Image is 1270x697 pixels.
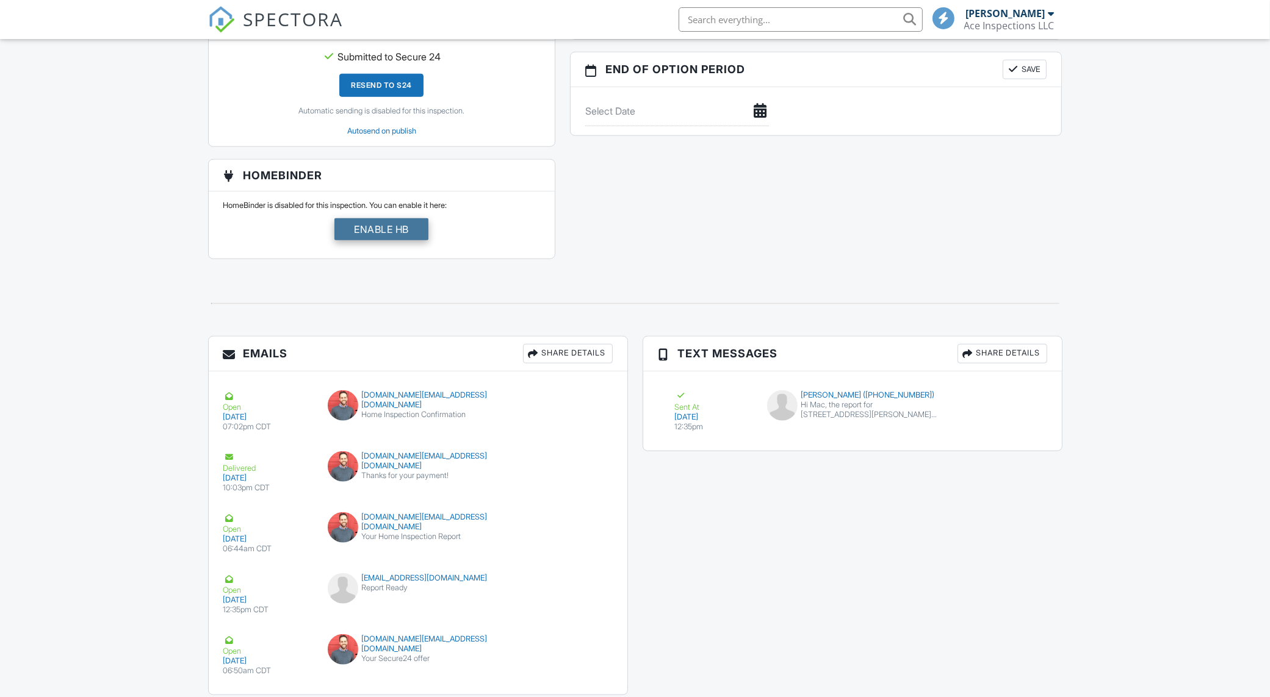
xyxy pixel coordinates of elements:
[767,390,798,421] img: default-user-f0147aede5fd5fa78ca7ade42f37bd4542148d508eef1c3d3ea960f66861d68b.jpg
[966,7,1045,20] div: [PERSON_NAME]
[339,74,424,106] a: Resend to S24
[328,573,508,583] div: [EMAIL_ADDRESS][DOMAIN_NAME]
[334,218,428,249] a: Enable HB
[209,502,627,563] a: Open [DATE] 06:44am CDT [DOMAIN_NAME][EMAIL_ADDRESS][DOMAIN_NAME] Your Home Inspection Report
[223,201,540,210] p: HomeBinder is disabled for this inspection. You can enable it here:
[223,473,314,483] div: [DATE]
[223,534,314,544] div: [DATE]
[328,471,508,481] div: Thanks for your payment!
[223,390,314,412] div: Open
[209,160,555,191] h3: HomeBinder
[767,390,937,400] div: [PERSON_NAME] ([PHONE_NUMBER])
[679,7,923,32] input: Search everything...
[328,512,508,532] div: [DOMAIN_NAME][EMAIL_ADDRESS][DOMAIN_NAME]
[209,624,627,685] a: Open [DATE] 06:50am CDT [DOMAIN_NAME][EMAIL_ADDRESS][DOMAIN_NAME] Your Secure24 offer
[223,656,314,666] div: [DATE]
[209,563,627,624] a: Open [DATE] 12:35pm CDT [EMAIL_ADDRESS][DOMAIN_NAME] Report Ready
[675,412,753,422] div: [DATE]
[328,532,508,542] div: Your Home Inspection Report
[209,337,627,371] h3: Emails
[675,390,753,412] div: Sent At
[328,410,508,420] div: Home Inspection Confirmation
[328,512,358,543] img: jpeg
[958,344,1047,363] div: Share Details
[334,218,428,240] div: Enable HB
[223,422,314,432] div: 07:02pm CDT
[585,96,769,126] input: Select Date
[208,16,344,42] a: SPECTORA
[223,634,314,656] div: Open
[605,61,745,77] span: End of Option Period
[328,390,358,421] img: jpeg
[328,634,508,654] div: [DOMAIN_NAME][EMAIL_ADDRESS][DOMAIN_NAME]
[643,337,1062,371] h3: Text Messages
[244,6,344,32] span: SPECTORA
[347,126,416,135] a: Autosend on publish
[223,544,314,554] div: 06:44am CDT
[328,583,508,593] div: Report Ready
[328,634,358,665] img: jpeg
[298,106,464,116] a: Automatic sending is disabled for this inspection.
[523,344,613,363] div: Share Details
[223,595,314,605] div: [DATE]
[328,573,358,604] img: default-user-f0147aede5fd5fa78ca7ade42f37bd4542148d508eef1c3d3ea960f66861d68b.jpg
[328,654,508,663] div: Your Secure24 offer
[675,422,753,432] div: 12:35pm
[208,6,235,33] img: The Best Home Inspection Software - Spectora
[223,605,314,615] div: 12:35pm CDT
[223,483,314,493] div: 10:03pm CDT
[328,451,508,471] div: [DOMAIN_NAME][EMAIL_ADDRESS][DOMAIN_NAME]
[209,441,627,502] a: Delivered [DATE] 10:03pm CDT [DOMAIN_NAME][EMAIL_ADDRESS][DOMAIN_NAME] Thanks for your payment!
[964,20,1055,32] div: Ace Inspections LLC
[223,512,314,534] div: Open
[223,451,314,473] div: Delivered
[223,412,314,422] div: [DATE]
[223,666,314,676] div: 06:50am CDT
[209,381,627,441] a: Open [DATE] 07:02pm CDT [DOMAIN_NAME][EMAIL_ADDRESS][DOMAIN_NAME] Home Inspection Confirmation
[339,74,424,97] div: Resend to S24
[216,50,547,63] div: Submitted to Secure 24
[328,451,358,482] img: jpeg
[801,400,937,420] div: Hi Mac, the report for [STREET_ADDRESS][PERSON_NAME] is ready: [URL][DOMAIN_NAME] - [PERSON_NAME]...
[1003,60,1047,79] button: Save
[328,390,508,410] div: [DOMAIN_NAME][EMAIL_ADDRESS][DOMAIN_NAME]
[223,573,314,595] div: Open
[658,381,1047,441] a: Sent At [DATE] 12:35pm [PERSON_NAME] ([PHONE_NUMBER]) Hi Mac, the report for [STREET_ADDRESS][PER...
